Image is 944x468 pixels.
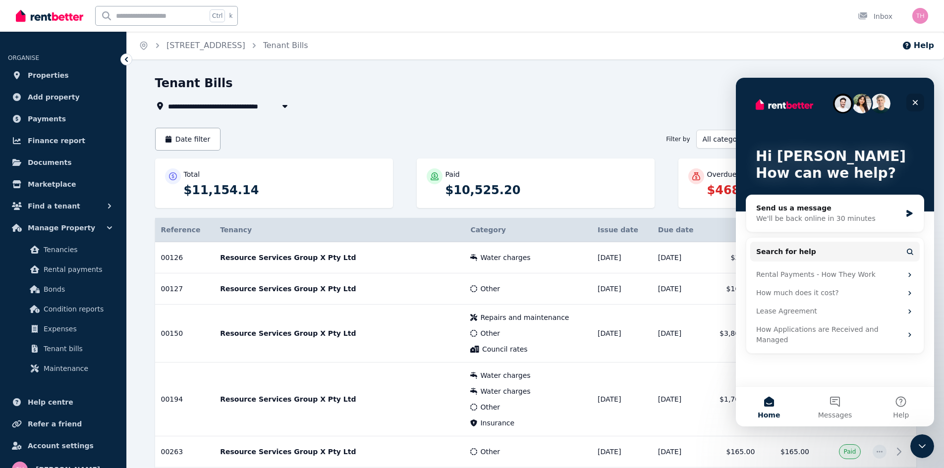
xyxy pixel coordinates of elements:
a: Account settings [8,436,118,456]
span: Insurance [480,418,514,428]
span: Water charges [480,370,530,380]
a: Properties [8,65,118,85]
span: Add property [28,91,80,103]
span: 00127 [161,285,183,293]
th: Total [707,218,761,242]
p: $10,525.20 [445,182,645,198]
a: Maintenance [12,359,114,378]
a: Add property [8,87,118,107]
span: Condition reports [44,303,111,315]
a: Payments [8,109,118,129]
h1: Tenant Bills [155,75,233,91]
span: Other [480,284,500,294]
span: k [229,12,232,20]
span: Council rates [482,344,528,354]
a: Refer a friend [8,414,118,434]
a: Marketplace [8,174,118,194]
p: Paid [445,169,460,179]
a: Tenancies [12,240,114,260]
td: [DATE] [652,436,707,468]
td: $30.24 [707,242,761,273]
p: Resource Services Group X Pty Ltd [220,284,458,294]
span: Finance report [28,135,85,147]
td: [DATE] [592,305,652,363]
th: Issue date [592,218,652,242]
span: ORGANISE [8,54,39,61]
span: Account settings [28,440,94,452]
button: Date filter [155,128,221,151]
td: [DATE] [652,273,707,305]
td: $165.00 [707,273,761,305]
td: $165.00 [761,436,815,468]
span: Expenses [44,323,111,335]
p: Resource Services Group X Pty Ltd [220,394,458,404]
td: [DATE] [652,363,707,436]
span: Water charges [480,386,530,396]
td: [DATE] [592,273,652,305]
a: Tenant Bills [263,41,308,50]
a: Condition reports [12,299,114,319]
img: Tamara Heald [912,8,928,24]
a: Bonds [12,279,114,299]
p: $11,154.14 [184,182,383,198]
span: Ctrl [210,9,225,22]
p: $468.51 [707,182,906,198]
span: Marketplace [28,178,76,190]
a: Documents [8,153,118,172]
button: Help [902,40,934,52]
span: Other [480,402,500,412]
td: [DATE] [652,242,707,273]
span: Manage Property [28,222,95,234]
td: [DATE] [592,242,652,273]
a: Rental payments [12,260,114,279]
p: Resource Services Group X Pty Ltd [220,447,458,457]
span: Documents [28,156,72,168]
th: Tenancy [214,218,464,242]
td: $3,804.03 [707,305,761,363]
p: Total [184,169,200,179]
td: $1,704.49 [707,363,761,436]
th: Due date [652,218,707,242]
a: Help centre [8,392,118,412]
span: Maintenance [44,363,111,374]
td: [DATE] [592,436,652,468]
th: Category [464,218,592,242]
span: Other [480,447,500,457]
span: 00263 [161,448,183,456]
span: Help centre [28,396,73,408]
span: 00194 [161,395,183,403]
td: [DATE] [592,363,652,436]
p: Resource Services Group X Pty Ltd [220,253,458,262]
a: [STREET_ADDRESS] [167,41,245,50]
a: Expenses [12,319,114,339]
a: Finance report [8,131,118,151]
span: Other [480,328,500,338]
button: Find a tenant [8,196,118,216]
a: Tenant bills [12,339,114,359]
span: Find a tenant [28,200,80,212]
span: Properties [28,69,69,81]
button: Manage Property [8,218,118,238]
span: 00150 [161,329,183,337]
span: Repairs and maintenance [480,312,569,322]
